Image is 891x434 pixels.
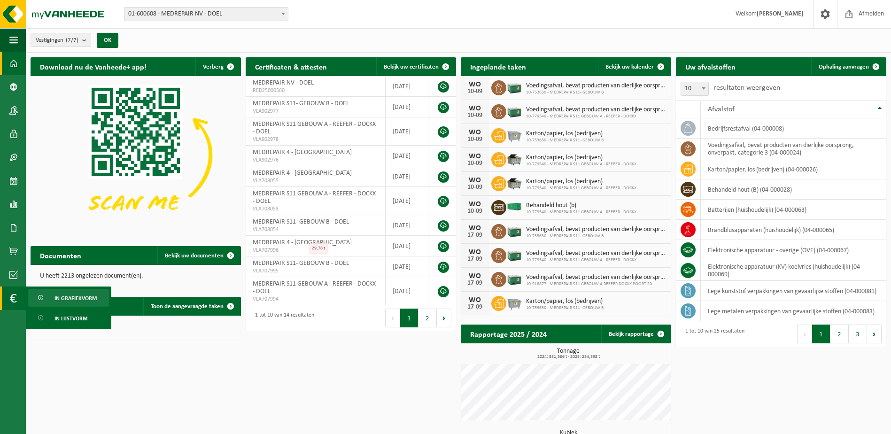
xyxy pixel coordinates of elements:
span: MEDREPAIR 4 - [GEOGRAPHIC_DATA] [253,239,352,246]
img: PB-LB-0680-HPE-GN-01 [506,103,522,119]
span: MEDREPAIR S11 GEBOUW A - REEFER - DOCKX - DOEL [253,190,376,205]
span: VLA707994 [253,295,378,303]
td: behandeld hout (B) (04-000028) [701,179,886,200]
button: 3 [849,325,867,343]
h2: Uw afvalstoffen [676,57,745,76]
td: lege kunststof verpakkingen van gevaarlijke stoffen (04-000081) [701,281,886,301]
span: Ophaling aanvragen [819,64,869,70]
div: 10-09 [465,160,484,167]
button: OK [97,33,118,48]
button: Verberg [195,57,240,76]
button: 1 [812,325,830,343]
span: VLA708054 [253,226,378,233]
span: Voedingsafval, bevat producten van dierlijke oorsprong, onverpakt, categorie 3 [526,106,666,114]
td: brandblusapparaten (huishoudelijk) (04-000065) [701,220,886,240]
span: VLA708055 [253,177,378,185]
img: WB-2500-GAL-GY-01 [506,127,522,143]
span: VLA902978 [253,136,378,143]
td: elektronische apparatuur (KV) koelvries (huishoudelijk) (04-000069) [701,260,886,281]
span: Bekijk uw documenten [165,253,224,259]
span: 10-779540 - MEDREPAIR S11 GEBOUW A - REEFER - DOCKX [526,186,636,191]
span: 10 [681,82,708,95]
span: MEDREPAIR S11- GEBOUW B - DOEL [253,100,349,107]
td: [DATE] [386,236,428,256]
td: voedingsafval, bevat producten van dierlijke oorsprong, onverpakt, categorie 3 (04-000024) [701,139,886,159]
span: Voedingsafval, bevat producten van dierlijke oorsprong, onverpakt, categorie 3 [526,274,666,281]
div: 10-09 [465,88,484,95]
span: Voedingsafval, bevat producten van dierlijke oorsprong, onverpakt, categorie 3 [526,226,666,233]
button: 1 [400,309,418,327]
div: WO [465,153,484,160]
td: [DATE] [386,215,428,236]
span: 10 [681,82,709,96]
p: Geen data beschikbaar. [40,324,232,330]
button: 2 [418,309,437,327]
div: 1 tot 10 van 25 resultaten [681,324,744,344]
h2: Download nu de Vanheede+ app! [31,57,156,76]
div: 17-09 [465,256,484,263]
button: Previous [385,309,400,327]
td: [DATE] [386,256,428,277]
a: In grafiekvorm [28,289,109,307]
span: VLA708053 [253,205,378,213]
h3: Tonnage [465,348,671,359]
span: 01-600608 - MEDREPAIR NV - DOEL [124,8,288,21]
a: Bekijk uw documenten [157,246,240,265]
div: 17-09 [465,304,484,310]
a: Ophaling aanvragen [811,57,885,76]
td: [DATE] [386,97,428,117]
div: 10-09 [465,136,484,143]
span: MEDREPAIR S11 GEBOUW A - REEFER - DOCKX - DOEL [253,280,376,295]
span: MEDREPAIR 4 - [GEOGRAPHIC_DATA] [253,170,352,177]
span: Voedingsafval, bevat producten van dierlijke oorsprong, onverpakt, categorie 3 [526,82,666,90]
span: 10-779540 - MEDREPAIR S11 GEBOUW A - REEFER - DOCKX [526,162,636,167]
span: 10-779540 - MEDREPAIR S11 GEBOUW A - REEFER - DOCKX [526,114,666,119]
a: Toon de aangevraagde taken [143,297,240,316]
td: [DATE] [386,146,428,166]
img: PB-LB-0680-HPE-GN-01 [506,247,522,263]
td: bedrijfsrestafval (04-000008) [701,118,886,139]
span: MEDREPAIR S11- GEBOUW B - DOEL [253,218,349,225]
button: Next [437,309,451,327]
td: batterijen (huishoudelijk) (04-000063) [701,200,886,220]
img: Download de VHEPlus App [31,76,241,234]
div: 17-09 [465,280,484,287]
span: 10-753630 - MEDREPAIR S11- GEBOUW B [526,90,666,95]
button: Next [867,325,882,343]
span: 10-779540 - MEDREPAIR S11 GEBOUW A - REEFER - DOCKX [526,257,666,263]
img: PB-LB-0680-HPE-GN-01 [506,271,522,287]
img: PB-LB-0680-HPE-GN-01 [506,223,522,239]
button: 2 [830,325,849,343]
a: Bekijk uw kalender [598,57,670,76]
div: WO [465,177,484,184]
a: Bekijk rapportage [601,325,670,343]
div: WO [465,248,484,256]
span: VLA902976 [253,156,378,164]
h2: Rapportage 2025 / 2024 [461,325,556,343]
img: PB-LB-0680-HPE-GN-01 [506,79,522,95]
span: 10-918877 - MEDREPAIR S11 GEBOUW A REEFER DOCKX POORT 20 [526,281,666,287]
img: HK-XC-40-GN-00 [506,202,522,211]
span: MEDREPAIR NV - DOEL [253,79,314,86]
span: Karton/papier, los (bedrijven) [526,298,604,305]
span: VLA707995 [253,267,378,275]
span: Behandeld hout (b) [526,202,636,209]
span: Karton/papier, los (bedrijven) [526,130,604,138]
img: WB-5000-GAL-GY-01 [506,175,522,191]
div: WO [465,225,484,232]
td: [DATE] [386,76,428,97]
button: Previous [797,325,812,343]
div: 1 tot 10 van 14 resultaten [250,308,314,328]
img: WB-5000-GAL-GY-01 [506,151,522,167]
img: WB-2500-GAL-GY-01 [506,294,522,310]
div: WO [465,272,484,280]
td: elektronische apparatuur - overige (OVE) (04-000067) [701,240,886,260]
div: 17-09 [465,232,484,239]
h2: Certificaten & attesten [246,57,336,76]
span: VLA902977 [253,108,378,115]
span: MEDREPAIR S11 GEBOUW A - REEFER - DOCKX - DOEL [253,121,376,135]
span: 10-753630 - MEDREPAIR S11- GEBOUW B [526,233,666,239]
span: Bekijk uw kalender [605,64,654,70]
td: [DATE] [386,187,428,215]
count: (7/7) [66,37,78,43]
